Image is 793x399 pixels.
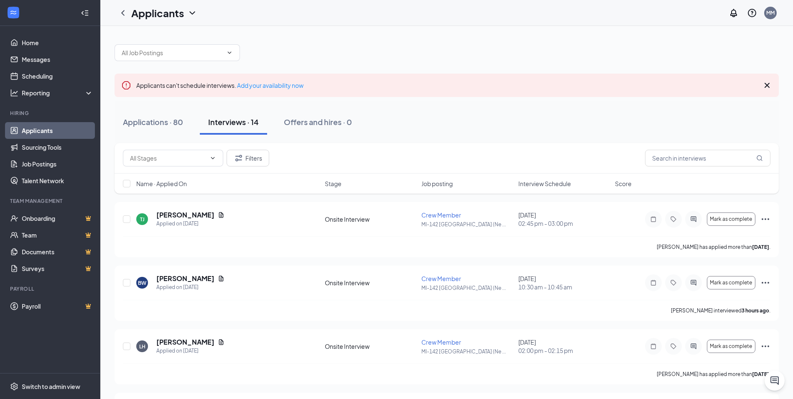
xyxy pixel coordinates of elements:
[766,9,775,16] div: MM
[22,156,93,172] a: Job Postings
[752,371,769,377] b: [DATE]
[707,212,755,226] button: Mark as complete
[756,155,763,161] svg: MagnifyingGlass
[22,210,93,227] a: OnboardingCrown
[10,285,92,292] div: Payroll
[138,279,146,286] div: BW
[81,9,89,17] svg: Collapse
[645,150,770,166] input: Search in interviews
[421,179,453,188] span: Job posting
[22,139,93,156] a: Sourcing Tools
[648,279,658,286] svg: Note
[284,117,352,127] div: Offers and hires · 0
[156,274,214,283] h5: [PERSON_NAME]
[156,338,214,347] h5: [PERSON_NAME]
[657,371,770,378] p: [PERSON_NAME] has applied more than .
[421,211,461,219] span: Crew Member
[187,8,197,18] svg: ChevronDown
[325,215,416,223] div: Onsite Interview
[710,216,752,222] span: Mark as complete
[226,49,233,56] svg: ChevronDown
[770,376,780,386] svg: ChatActive
[22,34,93,51] a: Home
[140,216,145,223] div: TJ
[118,8,128,18] svg: ChevronLeft
[22,51,93,68] a: Messages
[156,210,214,220] h5: [PERSON_NAME]
[237,82,303,89] a: Add your availability now
[688,343,699,350] svg: ActiveChat
[22,172,93,189] a: Talent Network
[760,341,770,351] svg: Ellipses
[136,179,187,188] span: Name · Applied On
[130,153,206,163] input: All Stages
[752,244,769,250] b: [DATE]
[121,80,131,90] svg: Error
[615,179,632,188] span: Score
[668,279,678,286] svg: Tag
[671,307,770,314] p: [PERSON_NAME] interviewed .
[22,260,93,277] a: SurveysCrown
[729,8,739,18] svg: Notifications
[421,275,461,282] span: Crew Member
[218,212,224,218] svg: Document
[156,283,224,292] div: Applied on [DATE]
[648,343,658,350] svg: Note
[657,243,770,251] p: [PERSON_NAME] has applied more than .
[760,278,770,288] svg: Ellipses
[668,343,678,350] svg: Tag
[139,343,145,350] div: LH
[136,82,303,89] span: Applicants can't schedule interviews.
[668,216,678,223] svg: Tag
[710,343,752,349] span: Mark as complete
[208,117,259,127] div: Interviews · 14
[234,153,244,163] svg: Filter
[10,89,18,97] svg: Analysis
[325,179,342,188] span: Stage
[421,338,461,346] span: Crew Member
[710,280,752,286] span: Mark as complete
[518,346,610,355] span: 02:00 pm - 02:15 pm
[648,216,658,223] svg: Note
[742,307,769,314] b: 3 hours ago
[22,122,93,139] a: Applicants
[9,8,18,17] svg: WorkstreamLogo
[122,48,223,57] input: All Job Postings
[22,298,93,315] a: PayrollCrown
[518,283,610,291] span: 10:30 am - 10:45 am
[518,211,610,228] div: [DATE]
[421,284,513,292] p: MI-142 [GEOGRAPHIC_DATA] (Ne ...
[421,348,513,355] p: MI-142 [GEOGRAPHIC_DATA] (Ne ...
[747,8,757,18] svg: QuestionInfo
[22,227,93,243] a: TeamCrown
[218,339,224,345] svg: Document
[760,214,770,224] svg: Ellipses
[209,155,216,161] svg: ChevronDown
[325,279,416,287] div: Onsite Interview
[518,179,571,188] span: Interview Schedule
[218,275,224,282] svg: Document
[22,382,80,391] div: Switch to admin view
[688,279,699,286] svg: ActiveChat
[22,89,94,97] div: Reporting
[707,276,755,289] button: Mark as complete
[518,338,610,355] div: [DATE]
[10,110,92,117] div: Hiring
[421,221,513,228] p: MI-142 [GEOGRAPHIC_DATA] (Ne ...
[518,219,610,228] span: 02:45 pm - 03:00 pm
[707,340,755,353] button: Mark as complete
[688,216,699,223] svg: ActiveChat
[22,243,93,260] a: DocumentsCrown
[131,6,184,20] h1: Applicants
[22,68,93,84] a: Scheduling
[325,342,416,350] div: Onsite Interview
[123,117,183,127] div: Applications · 80
[518,274,610,291] div: [DATE]
[156,220,224,228] div: Applied on [DATE]
[762,80,772,90] svg: Cross
[227,150,269,166] button: Filter Filters
[10,197,92,205] div: Team Management
[10,382,18,391] svg: Settings
[765,371,785,391] button: ChatActive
